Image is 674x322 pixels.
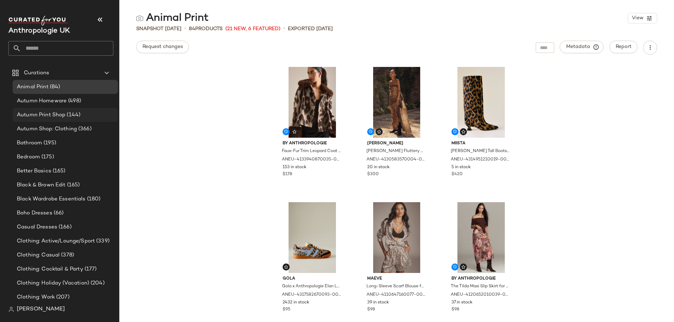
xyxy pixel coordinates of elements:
[136,41,189,53] button: Request changes
[366,292,426,298] span: ANEU-4110647160077-000-014
[65,111,80,119] span: (144)
[367,300,389,306] span: 39 in stock
[8,307,14,312] img: svg%3e
[284,265,288,269] img: svg%3e
[451,141,511,147] span: Miista
[628,13,657,23] button: View
[367,141,427,147] span: [PERSON_NAME]
[461,265,465,269] img: svg%3e
[632,15,643,21] span: View
[292,130,297,134] img: svg%3e
[67,97,81,105] span: (498)
[52,209,64,217] span: (66)
[282,157,341,163] span: ANEU-4133940870035-000-000
[17,265,83,273] span: Clothing: Cocktail & Party
[451,157,510,163] span: ANEU-4314951210019-000-029
[609,41,637,53] button: Report
[451,300,473,306] span: 37 in stock
[367,164,390,171] span: 20 in stock
[142,44,183,50] span: Request changes
[17,153,40,161] span: Bedroom
[367,171,379,178] span: $300
[362,202,432,273] img: 4110647160077_014_b
[283,307,290,313] span: $95
[17,195,86,203] span: Black Wardrobe Essentials
[17,167,51,175] span: Better Basics
[451,283,510,290] span: The Tilda Maxi Slip Skirt for Women in Zodiac, Viscose, Size Small by Anthropologie
[451,148,510,155] span: [PERSON_NAME] Tall Boots for Women, Leather, Size 40 by Miista at Anthropologie
[17,209,52,217] span: Boho Dresses
[184,25,186,33] span: •
[89,279,105,287] span: (204)
[17,223,57,231] span: Casual Dresses
[77,125,92,133] span: (366)
[48,83,60,91] span: (84)
[451,171,463,178] span: $420
[17,125,77,133] span: Autumn Shop: Clothing
[189,26,195,32] span: 84
[451,307,459,313] span: $98
[57,223,72,231] span: (166)
[283,300,309,306] span: 2432 in stock
[17,251,60,259] span: Clothing: Casual
[283,141,342,147] span: By Anthropologie
[461,130,465,134] img: svg%3e
[366,157,426,163] span: ANEU-4130583570004-000-029
[277,202,348,273] img: 4317582670093_029_e
[66,181,80,189] span: (165)
[17,293,55,301] span: Clothing: Work
[283,164,306,171] span: 153 in stock
[282,148,341,155] span: Faux-Fur Trim Leopard Coat Jacket for Women, Polyester/Wool, Size Uk 10 by Anthropologie
[95,237,110,245] span: (339)
[136,11,209,25] div: Animal Print
[446,202,516,273] img: 4120652010039_805_b
[17,279,89,287] span: Clothing: Holiday (Vacation)
[283,25,285,33] span: •
[17,83,48,91] span: Animal Print
[86,195,101,203] span: (180)
[136,15,143,22] img: svg%3e
[17,181,66,189] span: Black & Brown Edit
[283,276,342,282] span: Gola
[615,44,632,50] span: Report
[451,164,471,171] span: 5 in stock
[366,283,426,290] span: Long-Sleeve Scarf Blouse for Women in Beige, Polyester, Size Large by Maeve at Anthropologie
[17,139,42,147] span: Bathroom
[451,276,511,282] span: By Anthropologie
[55,293,70,301] span: (207)
[83,265,97,273] span: (177)
[17,237,95,245] span: Clothing: Active/Lounge/Sport
[277,67,348,138] img: 4133940870035_000_e2
[288,25,333,33] p: Exported [DATE]
[282,283,341,290] span: Gola x Anthropologie Elan Leopard Trainers for Women, Leather/Rubber, Size 36
[8,16,68,26] img: cfy_white_logo.C9jOOHJF.svg
[40,153,54,161] span: (175)
[24,69,49,77] span: Curations
[367,307,375,313] span: $98
[282,292,341,298] span: ANEU-4317582670093-000-029
[42,139,56,147] span: (195)
[8,27,70,35] span: Current Company Name
[283,171,292,178] span: $178
[377,130,381,134] img: svg%3e
[566,44,598,50] span: Metadata
[17,97,67,105] span: Autumn Homeware
[17,111,65,119] span: Autumn Print Shop
[446,67,516,138] img: 4314951210019_029_e
[362,67,432,138] img: 4130583570004_029_b5
[451,292,510,298] span: ANEU-4120652010039-000-805
[367,276,427,282] span: Maeve
[136,25,181,33] span: Snapshot [DATE]
[560,41,604,53] button: Metadata
[60,251,74,259] span: (378)
[366,148,426,155] span: [PERSON_NAME] Fluttery Maxi Dress for Women, Polyester/Chiffon, Size XL by [PERSON_NAME] at Anthr...
[17,305,65,314] span: [PERSON_NAME]
[51,167,66,175] span: (165)
[225,25,280,33] span: (21 New, 6 Featured)
[189,25,223,33] div: Products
